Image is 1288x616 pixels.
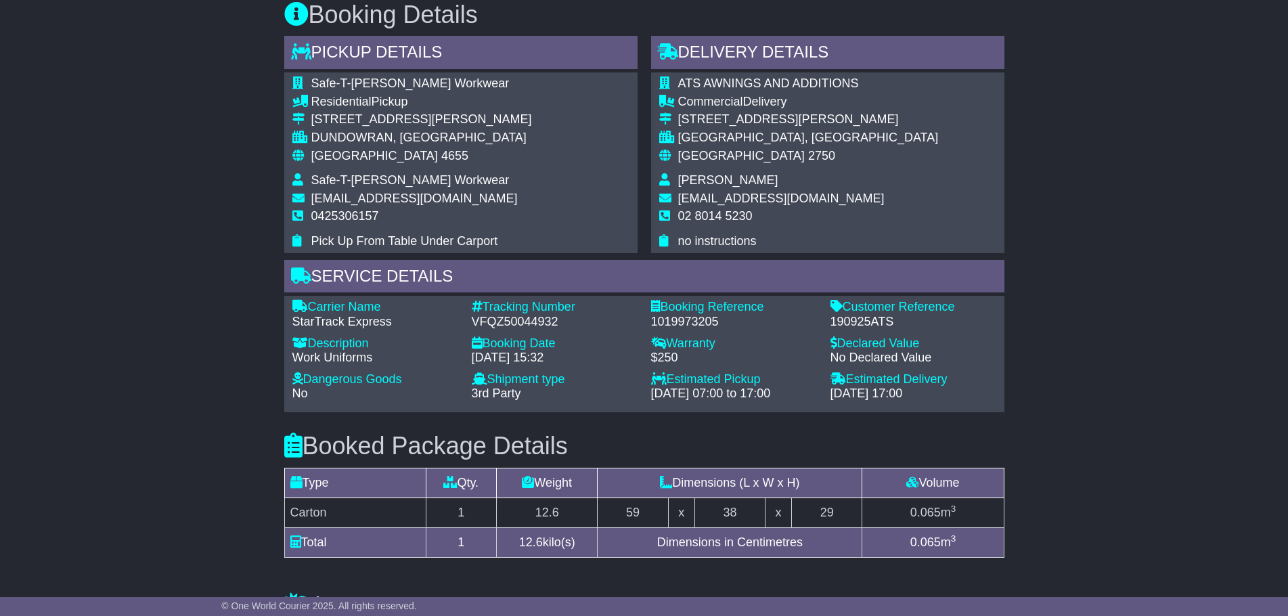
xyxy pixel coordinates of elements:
[791,498,862,527] td: 29
[284,468,426,498] td: Type
[292,372,458,387] div: Dangerous Goods
[651,300,817,315] div: Booking Reference
[472,315,638,330] div: VFQZ50044932
[651,372,817,387] div: Estimated Pickup
[311,173,510,187] span: Safe-T-[PERSON_NAME] Workwear
[830,387,996,401] div: [DATE] 17:00
[497,468,598,498] td: Weight
[311,209,379,223] span: 0425306157
[651,315,817,330] div: 1019973205
[678,149,805,162] span: [GEOGRAPHIC_DATA]
[311,192,518,205] span: [EMAIL_ADDRESS][DOMAIN_NAME]
[951,504,956,514] sup: 3
[808,149,835,162] span: 2750
[598,498,669,527] td: 59
[910,506,941,519] span: 0.065
[472,300,638,315] div: Tracking Number
[472,351,638,366] div: [DATE] 15:32
[765,498,792,527] td: x
[651,387,817,401] div: [DATE] 07:00 to 17:00
[651,336,817,351] div: Warranty
[678,131,939,146] div: [GEOGRAPHIC_DATA], [GEOGRAPHIC_DATA]
[426,498,497,527] td: 1
[311,234,498,248] span: Pick Up From Table Under Carport
[284,260,1004,296] div: Service Details
[441,149,468,162] span: 4655
[472,387,521,400] span: 3rd Party
[311,149,438,162] span: [GEOGRAPHIC_DATA]
[292,300,458,315] div: Carrier Name
[694,498,765,527] td: 38
[678,209,753,223] span: 02 8014 5230
[862,527,1004,557] td: m
[651,351,817,366] div: $250
[311,76,510,90] span: Safe-T-[PERSON_NAME] Workwear
[598,527,862,557] td: Dimensions in Centimetres
[951,533,956,544] sup: 3
[472,372,638,387] div: Shipment type
[678,173,778,187] span: [PERSON_NAME]
[311,95,372,108] span: Residential
[862,498,1004,527] td: m
[292,387,308,400] span: No
[497,498,598,527] td: 12.6
[221,600,417,611] span: © One World Courier 2025. All rights reserved.
[678,95,939,110] div: Delivery
[519,535,543,549] span: 12.6
[830,315,996,330] div: 190925ATS
[292,315,458,330] div: StarTrack Express
[311,95,532,110] div: Pickup
[678,95,743,108] span: Commercial
[497,527,598,557] td: kilo(s)
[284,498,426,527] td: Carton
[284,433,1004,460] h3: Booked Package Details
[830,336,996,351] div: Declared Value
[311,112,532,127] div: [STREET_ADDRESS][PERSON_NAME]
[284,36,638,72] div: Pickup Details
[678,234,757,248] span: no instructions
[678,112,939,127] div: [STREET_ADDRESS][PERSON_NAME]
[678,192,885,205] span: [EMAIL_ADDRESS][DOMAIN_NAME]
[830,300,996,315] div: Customer Reference
[292,336,458,351] div: Description
[292,351,458,366] div: Work Uniforms
[311,131,532,146] div: DUNDOWRAN, [GEOGRAPHIC_DATA]
[426,468,497,498] td: Qty.
[678,76,859,90] span: ATS AWNINGS AND ADDITIONS
[284,527,426,557] td: Total
[598,468,862,498] td: Dimensions (L x W x H)
[862,468,1004,498] td: Volume
[472,336,638,351] div: Booking Date
[668,498,694,527] td: x
[284,1,1004,28] h3: Booking Details
[651,36,1004,72] div: Delivery Details
[830,372,996,387] div: Estimated Delivery
[910,535,941,549] span: 0.065
[426,527,497,557] td: 1
[830,351,996,366] div: No Declared Value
